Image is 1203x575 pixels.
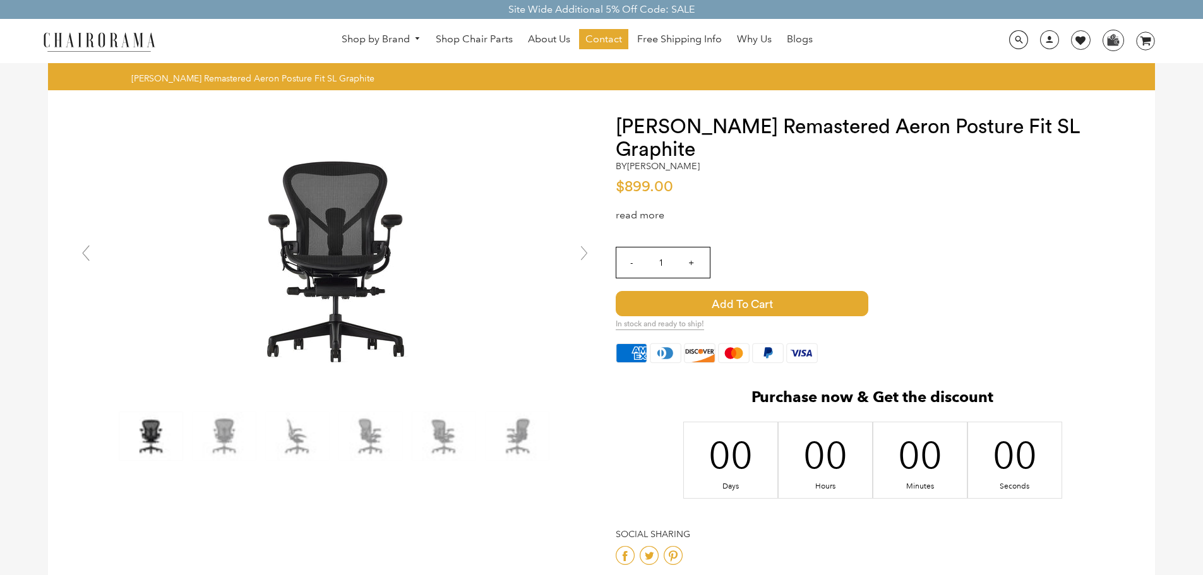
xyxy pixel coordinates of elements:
[616,291,976,316] button: Add to Cart
[131,73,379,84] nav: breadcrumbs
[781,29,819,49] a: Blogs
[1004,482,1025,492] div: Seconds
[412,412,476,460] img: Herman Miller Remastered Aeron Posture Fit SL Graphite - chairorama
[486,412,549,460] img: Herman Miller Remastered Aeron Posture Fit SL Graphite - chairorama
[146,116,525,400] img: Herman Miller Remastered Aeron Posture Fit SL Graphite - chairorama
[737,33,772,46] span: Why Us
[909,482,930,492] div: Minutes
[787,33,813,46] span: Blogs
[616,247,647,278] input: -
[815,482,835,492] div: Hours
[637,33,722,46] span: Free Shipping Info
[631,29,728,49] a: Free Shipping Info
[193,412,256,460] img: Herman Miller Remastered Aeron Posture Fit SL Graphite - chairorama
[131,73,374,84] span: [PERSON_NAME] Remastered Aeron Posture Fit SL Graphite
[616,529,1130,540] h4: Social Sharing
[616,161,700,172] h2: by
[528,33,570,46] span: About Us
[266,412,329,460] img: Herman Miller Remastered Aeron Posture Fit SL Graphite - chairorama
[1103,30,1123,49] img: WhatsApp_Image_2024-07-12_at_16.23.01.webp
[731,29,778,49] a: Why Us
[522,29,577,49] a: About Us
[1004,430,1025,480] div: 00
[616,179,673,194] span: $899.00
[720,482,741,492] div: Days
[585,33,622,46] span: Contact
[216,29,938,52] nav: DesktopNavigation
[676,247,706,278] input: +
[627,160,700,172] a: [PERSON_NAME]
[720,430,741,480] div: 00
[36,30,162,52] img: chairorama
[616,209,664,221] a: read more
[616,116,1130,161] h1: [PERSON_NAME] Remastered Aeron Posture Fit SL Graphite
[339,412,402,460] img: Herman Miller Remastered Aeron Posture Fit SL Graphite - chairorama
[616,319,704,330] span: In stock and ready to ship!
[616,388,1130,413] h2: Purchase now & Get the discount
[579,29,628,49] a: Contact
[335,30,428,49] a: Shop by Brand
[815,430,835,480] div: 00
[429,29,519,49] a: Shop Chair Parts
[909,430,930,480] div: 00
[119,412,183,460] img: Herman Miller Remastered Aeron Posture Fit SL Graphite - chairorama
[616,291,868,316] span: Add to Cart
[436,33,513,46] span: Shop Chair Parts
